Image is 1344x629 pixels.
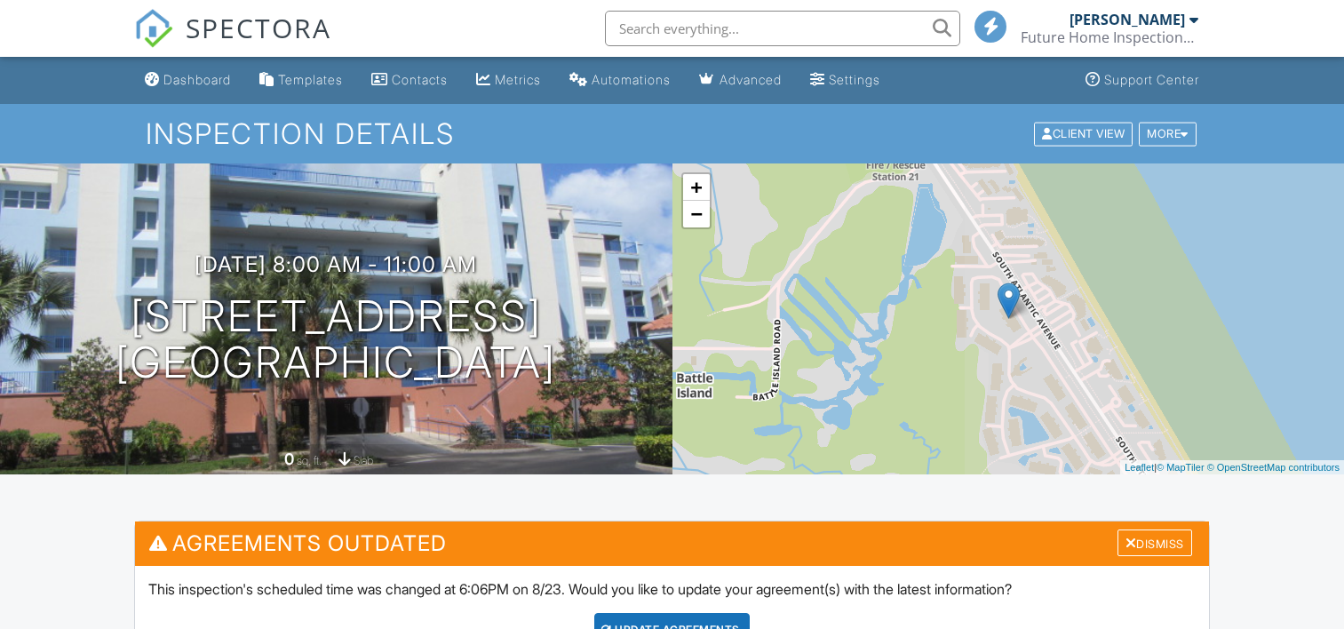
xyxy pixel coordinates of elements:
span: SPECTORA [186,9,331,46]
span: slab [354,454,373,467]
div: Support Center [1104,72,1199,87]
div: Future Home Inspections Inc [1021,28,1198,46]
div: | [1120,460,1344,475]
div: 0 [284,450,294,468]
div: [PERSON_NAME] [1070,11,1185,28]
a: Templates [252,64,350,97]
span: sq. ft. [297,454,322,467]
div: Settings [829,72,880,87]
a: Settings [803,64,887,97]
div: Templates [278,72,343,87]
div: Contacts [392,72,448,87]
h1: [STREET_ADDRESS] [GEOGRAPHIC_DATA] [115,293,556,387]
a: Advanced [692,64,789,97]
a: Dashboard [138,64,238,97]
a: © MapTiler [1157,462,1205,473]
img: The Best Home Inspection Software - Spectora [134,9,173,48]
a: Client View [1032,126,1137,139]
div: Dashboard [163,72,231,87]
div: Metrics [495,72,541,87]
div: Advanced [720,72,782,87]
a: Contacts [364,64,455,97]
a: SPECTORA [134,24,331,61]
a: © OpenStreetMap contributors [1207,462,1340,473]
a: Leaflet [1125,462,1154,473]
div: Automations [592,72,671,87]
a: Metrics [469,64,548,97]
a: Automations (Basic) [562,64,678,97]
a: Support Center [1078,64,1206,97]
a: Zoom in [683,174,710,201]
h3: [DATE] 8:00 am - 11:00 am [195,252,477,276]
a: Zoom out [683,201,710,227]
div: Dismiss [1117,529,1192,557]
h1: Inspection Details [146,118,1198,149]
div: More [1139,122,1197,146]
div: Client View [1034,122,1133,146]
h3: Agreements Outdated [135,522,1208,565]
input: Search everything... [605,11,960,46]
